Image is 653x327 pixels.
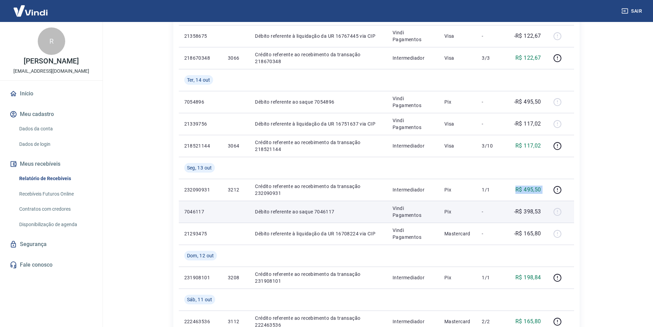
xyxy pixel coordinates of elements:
[187,296,212,303] span: Sáb, 11 out
[444,98,471,105] p: Pix
[444,33,471,39] p: Visa
[482,98,502,105] p: -
[514,208,541,216] p: -R$ 398,53
[16,172,94,186] a: Relatório de Recebíveis
[8,156,94,172] button: Meus recebíveis
[515,142,541,150] p: R$ 117,02
[515,317,541,326] p: R$ 165,80
[184,142,217,149] p: 218521144
[228,318,244,325] p: 3112
[187,252,214,259] span: Dom, 12 out
[444,55,471,61] p: Visa
[16,187,94,201] a: Recebíveis Futuros Online
[8,257,94,272] a: Fale conosco
[482,318,502,325] p: 2/2
[228,55,244,61] p: 3066
[514,120,541,128] p: -R$ 117,02
[184,208,217,215] p: 7046117
[16,218,94,232] a: Disponibilização de agenda
[255,230,382,237] p: Débito referente à liquidação da UR 16708224 via CIP
[13,68,89,75] p: [EMAIL_ADDRESS][DOMAIN_NAME]
[184,98,217,105] p: 7054896
[393,318,433,325] p: Intermediador
[255,98,382,105] p: Débito referente ao saque 7054896
[514,98,541,106] p: -R$ 495,50
[444,142,471,149] p: Visa
[255,33,382,39] p: Débito referente à liquidação da UR 16767445 via CIP
[482,120,502,127] p: -
[482,230,502,237] p: -
[228,142,244,149] p: 3064
[184,274,217,281] p: 231908101
[482,274,502,281] p: 1/1
[24,58,79,65] p: [PERSON_NAME]
[16,122,94,136] a: Dados da conta
[515,273,541,282] p: R$ 198,84
[187,164,212,171] span: Seg, 13 out
[444,318,471,325] p: Mastercard
[16,202,94,216] a: Contratos com credores
[393,227,433,241] p: Vindi Pagamentos
[228,186,244,193] p: 3212
[8,237,94,252] a: Segurança
[8,86,94,101] a: Início
[444,230,471,237] p: Mastercard
[620,5,645,17] button: Sair
[514,230,541,238] p: -R$ 165,80
[515,186,541,194] p: R$ 495,50
[482,55,502,61] p: 3/3
[184,186,217,193] p: 232090931
[8,0,53,21] img: Vindi
[393,95,433,109] p: Vindi Pagamentos
[444,208,471,215] p: Pix
[482,142,502,149] p: 3/10
[228,274,244,281] p: 3208
[444,120,471,127] p: Visa
[393,117,433,131] p: Vindi Pagamentos
[184,120,217,127] p: 21339756
[393,142,433,149] p: Intermediador
[16,137,94,151] a: Dados de login
[255,120,382,127] p: Débito referente à liquidação da UR 16751637 via CIP
[184,55,217,61] p: 218670348
[8,107,94,122] button: Meu cadastro
[393,29,433,43] p: Vindi Pagamentos
[393,205,433,219] p: Vindi Pagamentos
[255,183,382,197] p: Crédito referente ao recebimento da transação 232090931
[515,54,541,62] p: R$ 122,67
[393,274,433,281] p: Intermediador
[444,186,471,193] p: Pix
[393,55,433,61] p: Intermediador
[38,27,65,55] div: R
[482,33,502,39] p: -
[444,274,471,281] p: Pix
[184,318,217,325] p: 222463536
[255,51,382,65] p: Crédito referente ao recebimento da transação 218670348
[184,33,217,39] p: 21358675
[184,230,217,237] p: 21293475
[514,32,541,40] p: -R$ 122,67
[255,271,382,284] p: Crédito referente ao recebimento da transação 231908101
[393,186,433,193] p: Intermediador
[255,208,382,215] p: Débito referente ao saque 7046117
[482,186,502,193] p: 1/1
[187,77,210,83] span: Ter, 14 out
[482,208,502,215] p: -
[255,139,382,153] p: Crédito referente ao recebimento da transação 218521144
